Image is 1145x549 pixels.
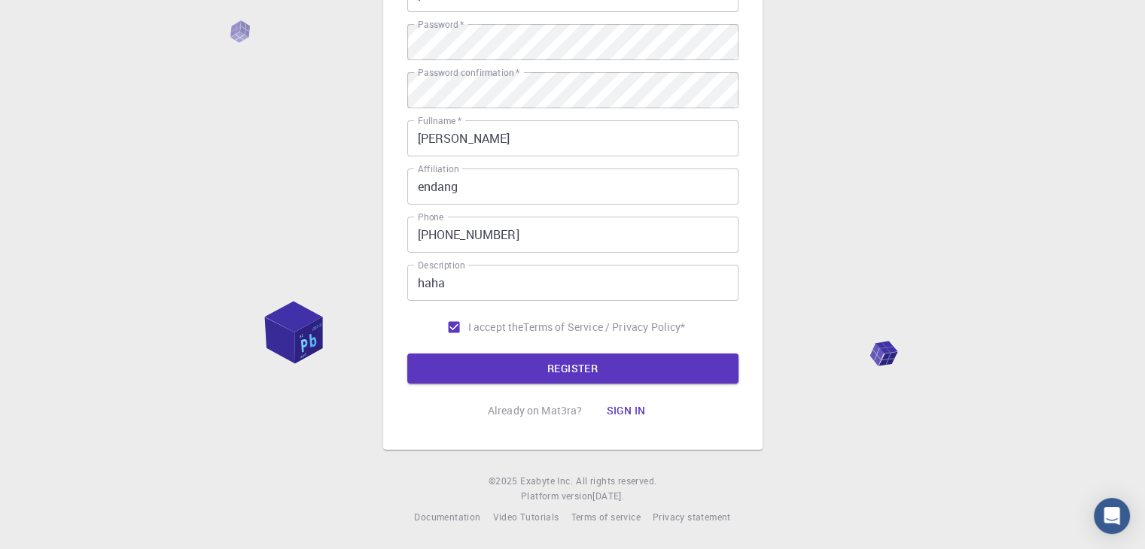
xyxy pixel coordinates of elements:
[592,489,624,504] a: [DATE].
[592,490,624,502] span: [DATE] .
[594,396,657,426] button: Sign in
[418,18,464,31] label: Password
[571,511,640,523] span: Terms of service
[414,511,480,523] span: Documentation
[520,475,573,487] span: Exabyte Inc.
[418,66,519,79] label: Password confirmation
[418,114,461,127] label: Fullname
[492,510,559,525] a: Video Tutorials
[407,353,738,384] button: REGISTER
[418,211,443,223] label: Phone
[488,403,583,418] p: Already on Mat3ra?
[1094,498,1130,534] div: Open Intercom Messenger
[468,320,524,335] span: I accept the
[523,320,685,335] a: Terms of Service / Privacy Policy*
[414,510,480,525] a: Documentation
[492,511,559,523] span: Video Tutorials
[520,474,573,489] a: Exabyte Inc.
[418,162,458,175] label: Affiliation
[576,474,656,489] span: All rights reserved.
[521,489,592,504] span: Platform version
[653,511,731,523] span: Privacy statement
[653,510,731,525] a: Privacy statement
[418,259,465,271] label: Description
[523,320,685,335] p: Terms of Service / Privacy Policy *
[489,474,520,489] span: © 2025
[571,510,640,525] a: Terms of service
